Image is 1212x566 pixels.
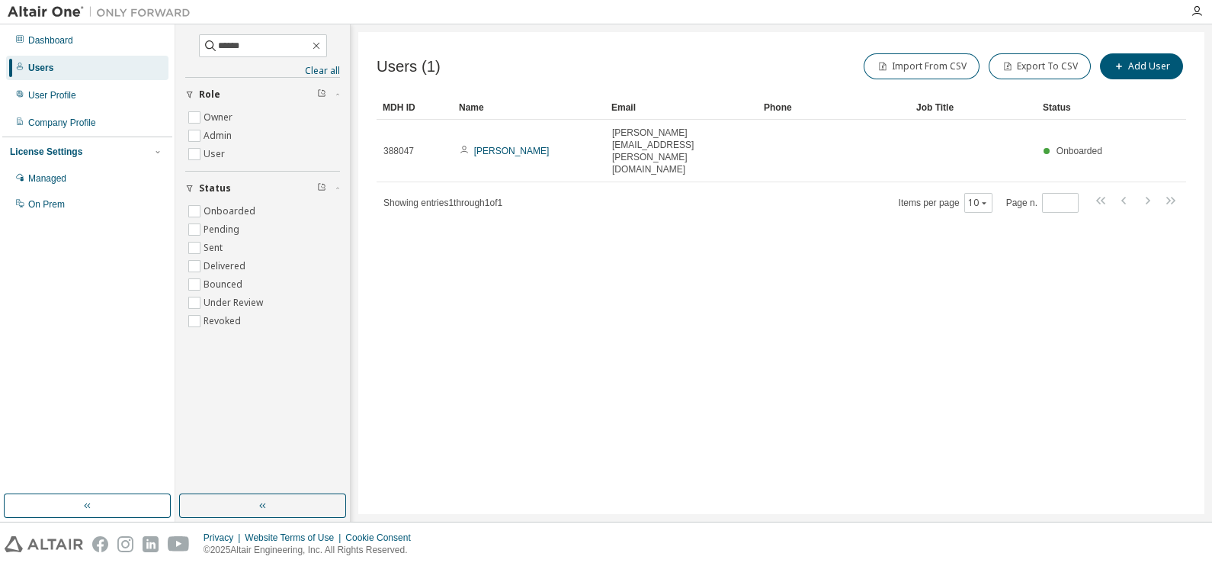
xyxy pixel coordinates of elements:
[864,53,980,79] button: Import From CSV
[28,62,53,74] div: Users
[383,95,447,120] div: MDH ID
[28,172,66,185] div: Managed
[204,145,228,163] label: User
[117,536,133,552] img: instagram.svg
[204,202,258,220] label: Onboarded
[317,182,326,195] span: Clear filter
[916,95,1031,120] div: Job Title
[459,95,599,120] div: Name
[383,198,502,208] span: Showing entries 1 through 1 of 1
[199,88,220,101] span: Role
[168,536,190,552] img: youtube.svg
[28,89,76,101] div: User Profile
[989,53,1091,79] button: Export To CSV
[1006,193,1079,213] span: Page n.
[1056,146,1102,156] span: Onboarded
[28,117,96,129] div: Company Profile
[204,532,245,544] div: Privacy
[204,127,235,145] label: Admin
[204,275,245,294] label: Bounced
[204,294,266,312] label: Under Review
[204,257,248,275] label: Delivered
[345,532,419,544] div: Cookie Consent
[185,65,340,77] a: Clear all
[474,146,550,156] a: [PERSON_NAME]
[968,197,989,209] button: 10
[612,127,751,175] span: [PERSON_NAME][EMAIL_ADDRESS][PERSON_NAME][DOMAIN_NAME]
[10,146,82,158] div: License Settings
[5,536,83,552] img: altair_logo.svg
[899,193,992,213] span: Items per page
[317,88,326,101] span: Clear filter
[204,239,226,257] label: Sent
[383,145,414,157] span: 388047
[245,532,345,544] div: Website Terms of Use
[185,78,340,111] button: Role
[611,95,752,120] div: Email
[185,172,340,205] button: Status
[204,220,242,239] label: Pending
[28,34,73,47] div: Dashboard
[204,108,236,127] label: Owner
[28,198,65,211] div: On Prem
[204,544,420,557] p: © 2025 Altair Engineering, Inc. All Rights Reserved.
[1043,95,1107,120] div: Status
[764,95,904,120] div: Phone
[92,536,108,552] img: facebook.svg
[204,312,244,330] label: Revoked
[377,58,441,76] span: Users (1)
[199,182,231,195] span: Status
[8,5,198,20] img: Altair One
[1100,53,1183,79] button: Add User
[143,536,159,552] img: linkedin.svg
